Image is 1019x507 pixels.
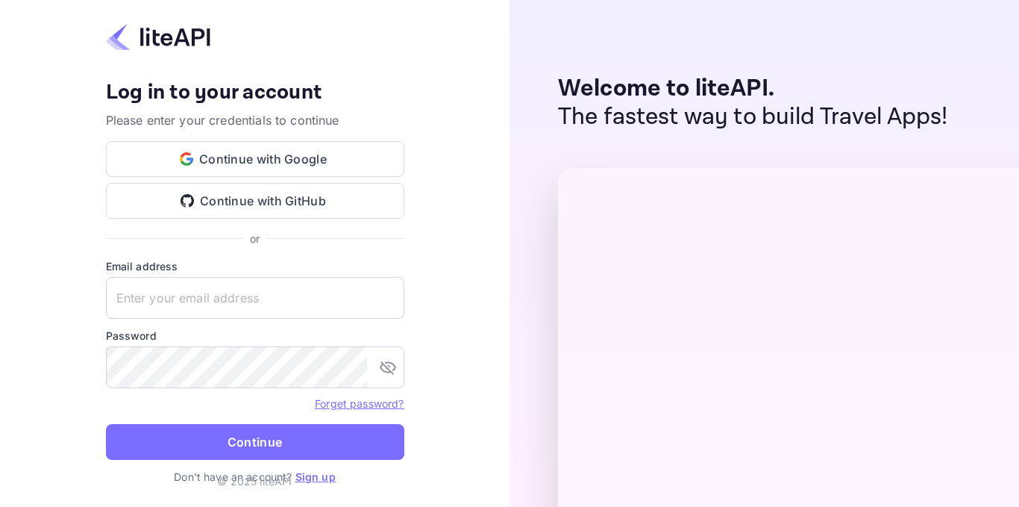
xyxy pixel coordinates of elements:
[295,470,336,483] a: Sign up
[106,80,404,106] h4: Log in to your account
[106,183,404,219] button: Continue with GitHub
[106,111,404,129] p: Please enter your credentials to continue
[217,473,292,489] p: © 2025 liteAPI
[106,328,404,343] label: Password
[315,396,404,411] a: Forget password?
[106,258,404,274] label: Email address
[250,231,260,246] p: or
[373,352,403,382] button: toggle password visibility
[315,397,404,410] a: Forget password?
[106,141,404,177] button: Continue with Google
[106,424,404,460] button: Continue
[106,277,404,319] input: Enter your email address
[558,75,948,103] p: Welcome to liteAPI.
[106,22,210,52] img: liteapi
[106,469,404,485] p: Don't have an account?
[558,103,948,131] p: The fastest way to build Travel Apps!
